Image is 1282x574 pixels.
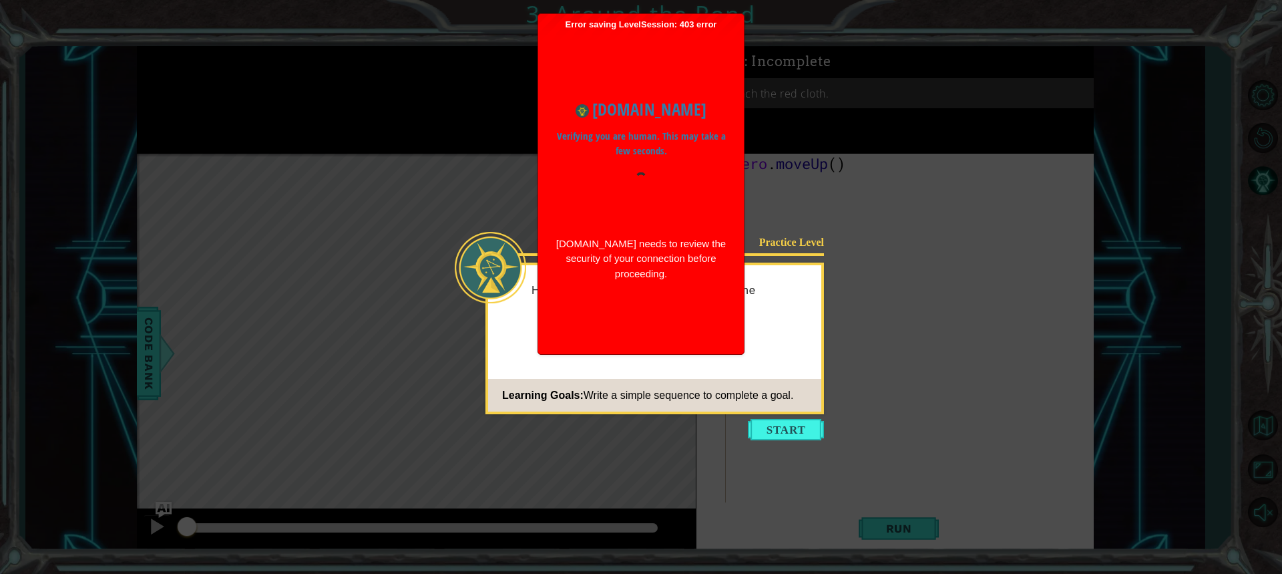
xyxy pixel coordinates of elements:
[584,390,794,401] span: Write a simple sequence to complete a goal.
[555,97,727,122] h1: [DOMAIN_NAME]
[576,104,589,118] img: Icon for www.ozaria.com
[502,390,584,401] span: Learning Goals:
[531,283,812,298] p: Heading up the mountain, I found anothe
[545,19,737,348] span: Error saving LevelSession: 403 error
[739,235,824,249] div: Practice Level
[555,129,727,159] p: Verifying you are human. This may take a few seconds.
[555,237,727,282] div: [DOMAIN_NAME] needs to review the security of your connection before proceeding.
[748,419,824,440] button: Start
